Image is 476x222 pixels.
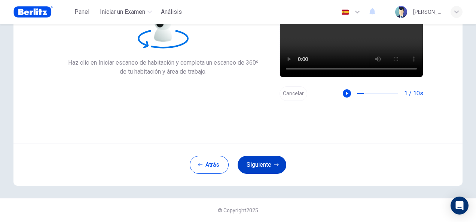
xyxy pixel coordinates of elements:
[395,6,407,18] img: Profile picture
[280,86,307,101] button: Cancelar
[74,7,89,16] span: Panel
[158,5,185,19] button: Análisis
[68,67,259,76] span: de tu habitación y área de trabajo.
[13,4,70,19] a: Berlitz Brasil logo
[218,207,258,213] span: © Copyright 2025
[238,156,286,174] button: Siguiente
[13,4,53,19] img: Berlitz Brasil logo
[97,5,155,19] button: Iniciar un Examen
[190,156,229,174] button: Atrás
[413,7,442,16] div: [PERSON_NAME]
[68,58,259,67] span: Haz clic en Iniciar escaneo de habitación y completa un escaneo de 360º
[100,7,145,16] span: Iniciar un Examen
[161,7,182,16] span: Análisis
[451,197,469,215] div: Open Intercom Messenger
[70,5,94,19] button: Panel
[404,89,423,98] span: 1 / 10s
[341,9,350,15] img: es
[158,5,185,19] div: Necesitas una licencia para acceder a este contenido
